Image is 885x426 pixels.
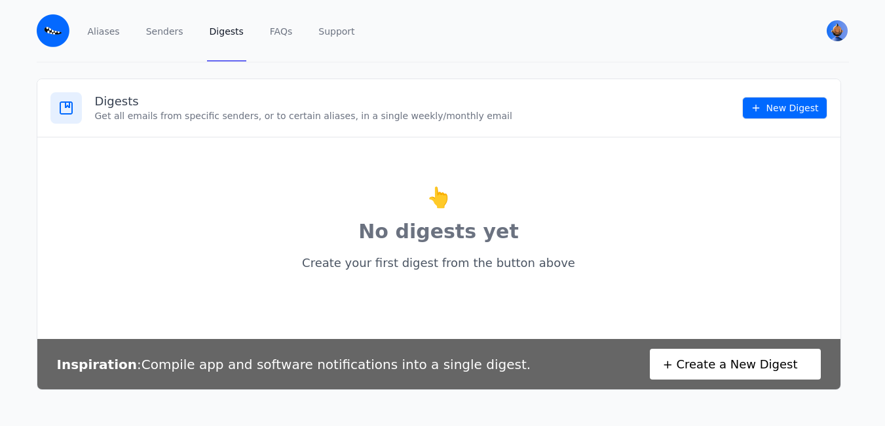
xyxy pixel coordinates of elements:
[95,94,742,109] h3: Digests
[50,251,827,275] p: Create your first digest from the button above
[50,217,827,246] p: No digests yet
[57,355,531,374] p: :
[663,355,798,373] span: + Create a New Digest
[57,357,138,372] b: Inspiration
[827,20,848,41] img: Klin's Avatar
[50,183,827,212] p: 👆
[95,109,742,122] p: Get all emails from specific senders, or to certain aliases, in a single weekly/monthly email
[37,14,69,47] img: Email Monster
[650,349,821,380] a: + Create a New Digest
[141,357,531,372] span: Compile app and software notifications into a single digest.
[825,19,849,43] button: User menu
[742,97,827,119] a: New Digest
